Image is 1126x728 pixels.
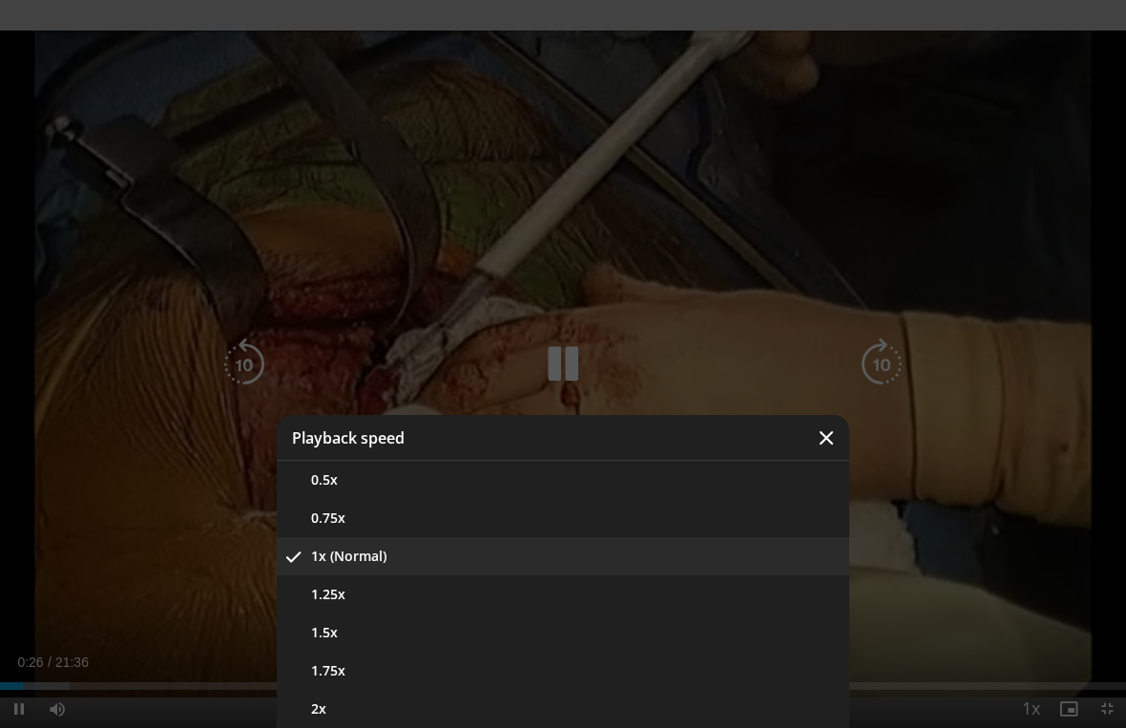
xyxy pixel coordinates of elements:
[277,499,849,537] button: 0.75x
[277,690,849,728] button: 2x
[277,652,849,690] button: 1.75x
[277,461,849,499] button: 0.5x
[277,614,849,652] button: 1.5x
[277,537,849,575] button: 1x (Normal)
[292,430,405,446] p: Playback speed
[277,575,849,614] button: 1.25x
